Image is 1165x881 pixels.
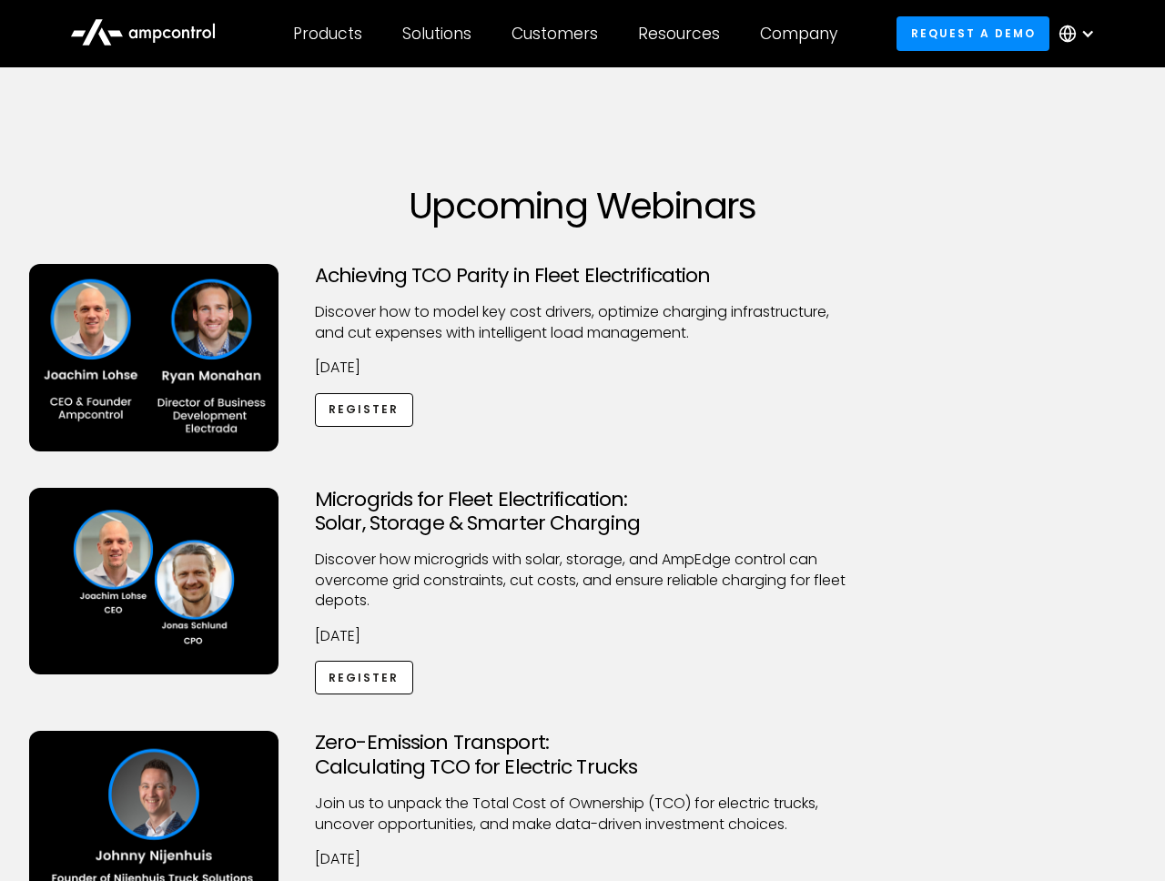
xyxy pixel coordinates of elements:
p: [DATE] [315,626,850,646]
div: Resources [638,24,720,44]
div: Customers [512,24,598,44]
p: Discover how to model key cost drivers, optimize charging infrastructure, and cut expenses with i... [315,302,850,343]
p: [DATE] [315,358,850,378]
a: Register [315,393,413,427]
div: Solutions [402,24,471,44]
p: Discover how microgrids with solar, storage, and AmpEdge control can overcome grid constraints, c... [315,550,850,611]
h1: Upcoming Webinars [29,184,1136,228]
p: Join us to unpack the Total Cost of Ownership (TCO) for electric trucks, uncover opportunities, a... [315,794,850,835]
p: [DATE] [315,849,850,869]
a: Register [315,661,413,694]
h3: Microgrids for Fleet Electrification: Solar, Storage & Smarter Charging [315,488,850,536]
div: Products [293,24,362,44]
a: Request a demo [897,16,1049,50]
h3: Achieving TCO Parity in Fleet Electrification [315,264,850,288]
h3: Zero-Emission Transport: Calculating TCO for Electric Trucks [315,731,850,779]
div: Company [760,24,837,44]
